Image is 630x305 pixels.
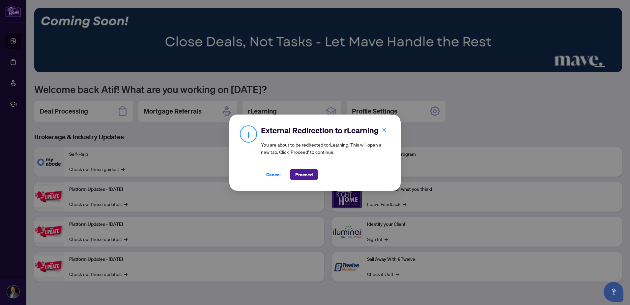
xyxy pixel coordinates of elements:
button: Cancel [261,169,286,180]
span: Cancel [266,169,281,180]
h2: External Redirection to rLearning [261,125,390,136]
span: close [382,127,387,132]
span: Proceed [295,169,313,180]
img: Info Icon [240,125,257,143]
button: Open asap [604,282,623,302]
div: You are about to be redirected to rLearning . This will open a new tab. Click ‘Proceed’ to continue. [261,125,390,180]
button: Proceed [290,169,318,180]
